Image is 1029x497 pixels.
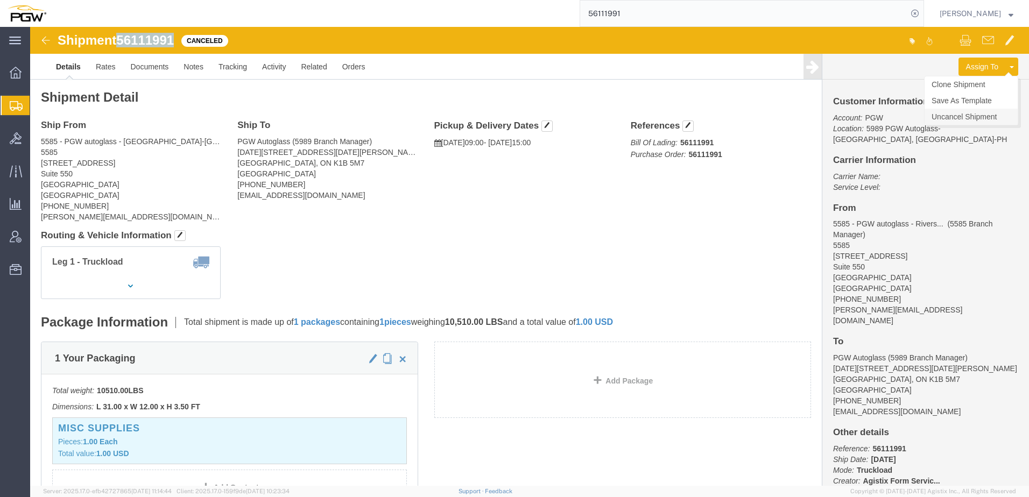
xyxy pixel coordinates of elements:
[43,488,172,494] span: Server: 2025.17.0-efb42727865
[580,1,907,26] input: Search for shipment number, reference number
[850,487,1016,496] span: Copyright © [DATE]-[DATE] Agistix Inc., All Rights Reserved
[177,488,290,494] span: Client: 2025.17.0-159f9de
[30,27,1029,486] iframe: FS Legacy Container
[246,488,290,494] span: [DATE] 10:23:34
[131,488,172,494] span: [DATE] 11:14:44
[459,488,485,494] a: Support
[485,488,512,494] a: Feedback
[8,5,46,22] img: logo
[939,7,1014,20] button: [PERSON_NAME]
[940,8,1001,19] span: Amber Hickey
